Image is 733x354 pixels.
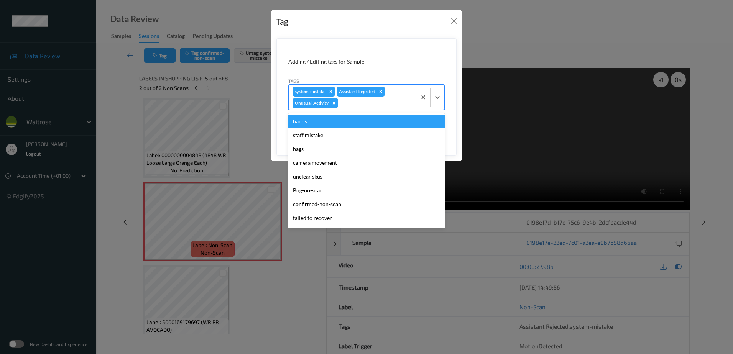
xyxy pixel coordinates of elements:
div: failed to recover [288,211,445,225]
button: Close [449,16,459,26]
div: staff mistake [288,128,445,142]
div: bags [288,142,445,156]
div: Remove system-mistake [327,87,335,97]
div: system-mistake [293,87,327,97]
label: Tags [288,77,299,84]
div: Tag [276,15,288,28]
div: Remove Unusual-Activity [330,98,338,108]
div: product recovered [288,225,445,239]
div: camera movement [288,156,445,170]
div: confirmed-non-scan [288,197,445,211]
div: Remove Assistant Rejected [376,87,385,97]
div: unclear skus [288,170,445,184]
div: hands [288,115,445,128]
div: Adding / Editing tags for Sample [288,58,445,66]
div: Assistant Rejected [337,87,376,97]
div: Bug-no-scan [288,184,445,197]
div: Unusual-Activity [293,98,330,108]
